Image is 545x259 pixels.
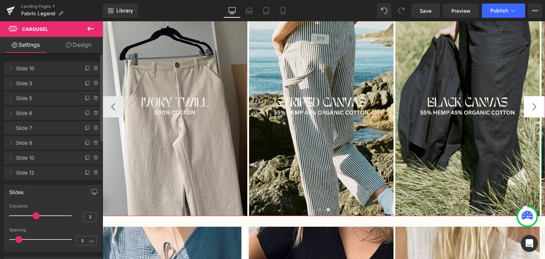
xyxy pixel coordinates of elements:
[420,7,431,15] span: Save
[16,151,76,165] span: Slide 10
[103,4,138,18] a: New Library
[9,204,97,209] div: Columns
[53,37,104,53] a: Design
[22,26,48,32] span: Carousel
[116,7,133,14] span: Library
[490,8,508,13] span: Publish
[224,4,241,18] a: Desktop
[16,62,76,75] span: Slide 10
[241,4,258,18] a: Laptop
[451,7,470,15] span: Preview
[16,92,76,105] span: Slide 5
[16,136,76,150] span: Slide 9
[482,4,525,18] button: Publish
[275,4,292,18] a: Mobile
[377,4,391,18] button: Undo
[89,238,95,243] span: px
[16,77,76,90] span: Slide 3
[443,4,479,18] a: Preview
[21,11,55,16] span: Fabric Legend
[16,166,76,180] span: Slide 12
[21,4,103,9] a: Landing Pages
[528,4,542,18] button: More
[394,4,408,18] button: Redo
[16,121,76,135] span: Slide 7
[9,185,23,195] div: Slides
[9,227,97,232] div: Spacing
[521,235,538,252] div: Open Intercom Messenger
[16,106,76,120] span: Slide 6
[258,4,275,18] a: Tablet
